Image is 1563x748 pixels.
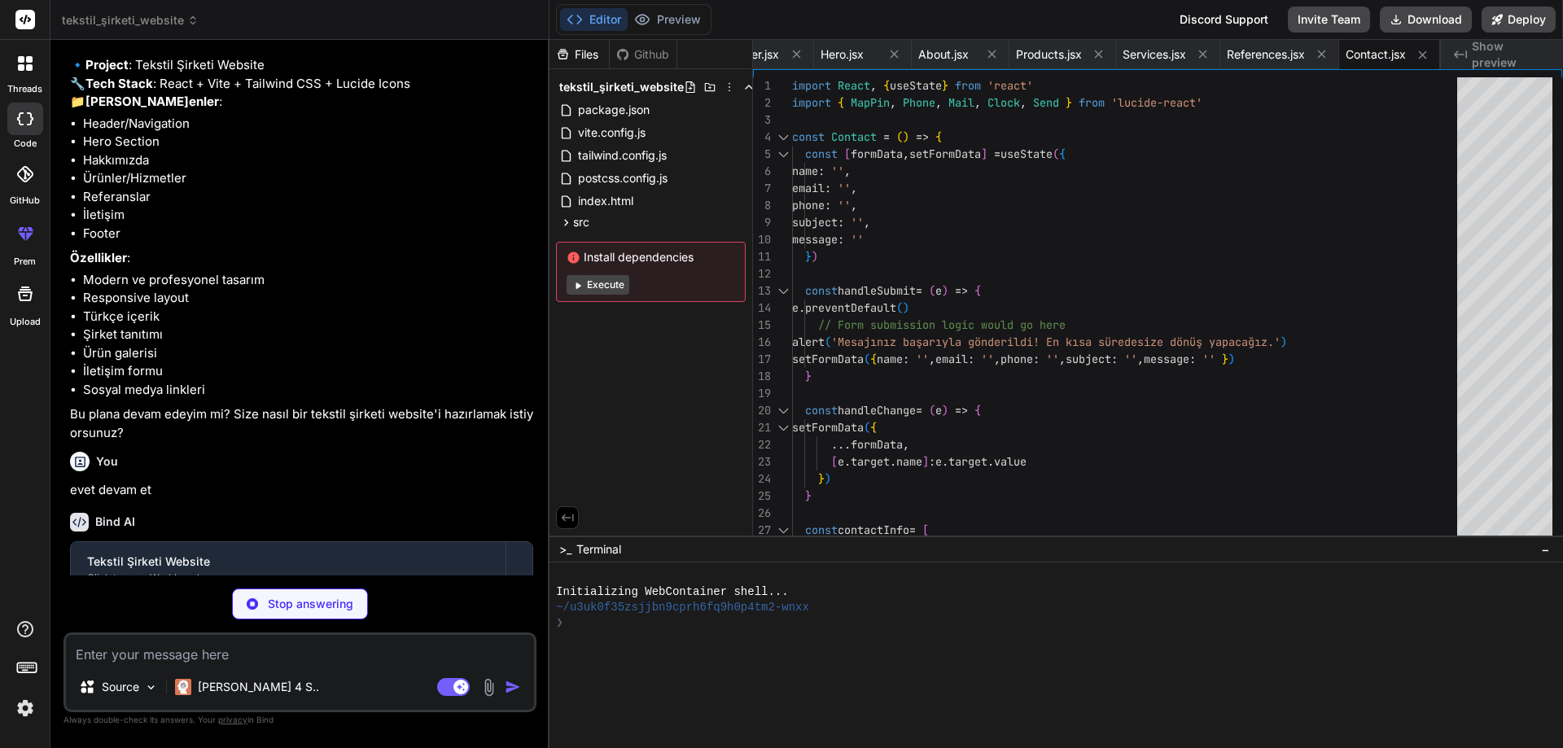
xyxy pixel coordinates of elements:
[935,129,942,144] span: {
[102,679,139,695] p: Source
[1144,352,1189,366] span: message
[83,225,533,243] li: Footer
[753,522,771,539] div: 27
[851,215,864,230] span: ''
[1228,352,1235,366] span: )
[560,8,628,31] button: Editor
[1000,352,1033,366] span: phone
[877,352,903,366] span: name
[918,46,969,63] span: About.jsx
[1124,352,1137,366] span: ''
[567,275,629,295] button: Execute
[753,214,771,231] div: 9
[916,283,922,298] span: =
[838,523,909,537] span: contactInfo
[825,471,831,486] span: )
[883,78,890,93] span: {
[792,215,838,230] span: subject
[955,283,968,298] span: =>
[981,352,994,366] span: ''
[805,283,838,298] span: const
[753,351,771,368] div: 17
[903,147,909,161] span: ,
[753,300,771,317] div: 14
[71,542,506,596] button: Tekstil Şirketi WebsiteClick to open Workbench
[825,198,831,212] span: :
[1016,46,1082,63] span: Products.jsx
[70,249,533,268] p: :
[805,523,838,537] span: const
[851,198,857,212] span: ,
[1189,352,1196,366] span: :
[864,420,870,435] span: (
[85,76,153,91] strong: Tech Stack
[935,454,942,469] span: e
[753,402,771,419] div: 20
[1046,352,1059,366] span: ''
[556,584,789,600] span: Initializing WebContainer shell...
[799,300,805,315] span: .
[144,680,158,694] img: Pick Models
[896,300,903,315] span: (
[753,112,771,129] div: 3
[83,206,533,225] li: İletişim
[955,78,981,93] span: from
[753,334,771,351] div: 16
[821,46,864,63] span: Hero.jsx
[844,147,851,161] span: [
[851,181,857,195] span: ,
[1033,95,1059,110] span: Send
[929,352,935,366] span: ,
[792,232,838,247] span: message
[1000,147,1053,161] span: useState
[83,308,533,326] li: Türkçe içerik
[851,454,890,469] span: target
[942,283,948,298] span: )
[14,255,36,269] label: prem
[792,420,864,435] span: setFormData
[773,129,794,146] div: Click to collapse the range.
[909,523,916,537] span: =
[909,147,981,161] span: setFormData
[85,57,129,72] strong: Project
[942,454,948,469] span: .
[505,679,521,695] img: icon
[753,180,771,197] div: 7
[870,78,877,93] span: ,
[573,214,589,230] span: src
[870,420,877,435] span: {
[1222,352,1228,366] span: }
[1111,352,1118,366] span: :
[818,164,825,178] span: :
[994,147,1000,161] span: =
[1281,335,1287,349] span: )
[773,282,794,300] div: Click to collapse the range.
[62,12,199,28] span: tekstil_şirketi_website
[1472,38,1550,71] span: Show preview
[831,335,1137,349] span: 'Mesajınız başarıyla gönderildi! En kısa sürede
[96,453,118,470] h6: You
[838,78,870,93] span: React
[929,283,935,298] span: (
[753,77,771,94] div: 1
[929,403,935,418] span: (
[1059,147,1066,161] span: {
[844,164,851,178] span: ,
[10,315,41,329] label: Upload
[903,129,909,144] span: )
[838,198,851,212] span: ''
[576,146,668,165] span: tailwind.config.js
[479,678,498,697] img: attachment
[773,419,794,436] div: Click to collapse the range.
[1020,95,1027,110] span: ,
[628,8,707,31] button: Preview
[753,488,771,505] div: 25
[805,147,838,161] span: const
[805,249,812,264] span: }
[753,368,771,385] div: 18
[987,95,1020,110] span: Clock
[792,335,825,349] span: alert
[851,147,903,161] span: formData
[567,249,735,265] span: Install dependencies
[556,600,809,615] span: ~/u3uk0f35zsjjbn9cprh6fq9h0p4tm2-wnxx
